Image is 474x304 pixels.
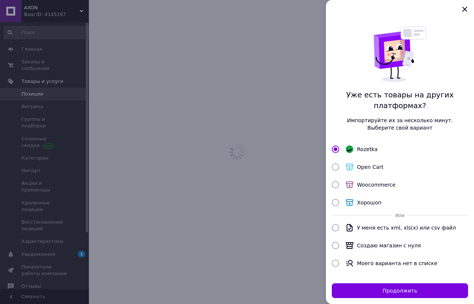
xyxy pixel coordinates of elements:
[21,46,42,53] span: Главная
[21,116,69,129] span: Группы и подборки
[21,167,41,174] span: Импорт
[21,219,69,232] span: Восстановление позиций
[21,264,69,277] span: Показатели работы компании
[21,283,41,290] span: Отзывы
[24,11,89,18] div: Ваш ID: 4145197
[21,238,63,245] span: Характеристики
[21,59,69,72] span: Заказы и сообщения
[457,259,472,274] button: Чат с покупателем
[21,91,43,97] span: Позиции
[24,4,80,11] span: AXON
[21,251,55,258] span: Уведомления
[21,180,69,193] span: Акции и промокоды
[21,136,69,149] span: Сезонные скидки
[21,78,63,85] span: Товары и услуги
[21,103,43,110] span: Витрина
[78,251,85,257] span: 1
[21,155,49,161] span: Категории
[21,200,69,213] span: Удаленные позиции
[4,26,91,39] input: Поиск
